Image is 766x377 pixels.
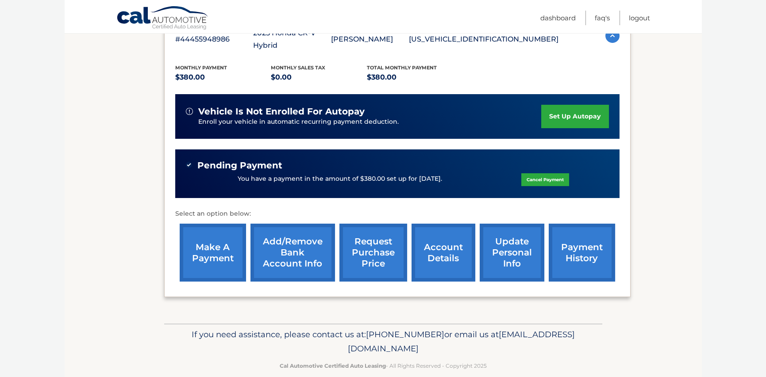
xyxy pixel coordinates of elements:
[175,209,620,219] p: Select an option below:
[331,33,409,46] p: [PERSON_NAME]
[271,71,367,84] p: $0.00
[366,329,444,339] span: [PHONE_NUMBER]
[198,117,542,127] p: Enroll your vehicle in automatic recurring payment deduction.
[339,224,407,282] a: request purchase price
[170,361,597,370] p: - All Rights Reserved - Copyright 2025
[480,224,544,282] a: update personal info
[605,29,620,43] img: accordion-active.svg
[540,11,576,25] a: Dashboard
[198,106,365,117] span: vehicle is not enrolled for autopay
[367,65,437,71] span: Total Monthly Payment
[175,71,271,84] p: $380.00
[629,11,650,25] a: Logout
[175,65,227,71] span: Monthly Payment
[348,329,575,354] span: [EMAIL_ADDRESS][DOMAIN_NAME]
[541,105,608,128] a: set up autopay
[409,33,558,46] p: [US_VEHICLE_IDENTIFICATION_NUMBER]
[175,33,253,46] p: #44455948986
[595,11,610,25] a: FAQ's
[197,160,282,171] span: Pending Payment
[186,162,192,168] img: check-green.svg
[549,224,615,282] a: payment history
[367,71,463,84] p: $380.00
[250,224,335,282] a: Add/Remove bank account info
[170,327,597,356] p: If you need assistance, please contact us at: or email us at
[271,65,325,71] span: Monthly sales Tax
[412,224,475,282] a: account details
[280,362,386,369] strong: Cal Automotive Certified Auto Leasing
[180,224,246,282] a: make a payment
[521,173,569,186] a: Cancel Payment
[116,6,209,31] a: Cal Automotive
[238,174,442,184] p: You have a payment in the amount of $380.00 set up for [DATE].
[186,108,193,115] img: alert-white.svg
[253,27,331,52] p: 2025 Honda CR-V Hybrid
